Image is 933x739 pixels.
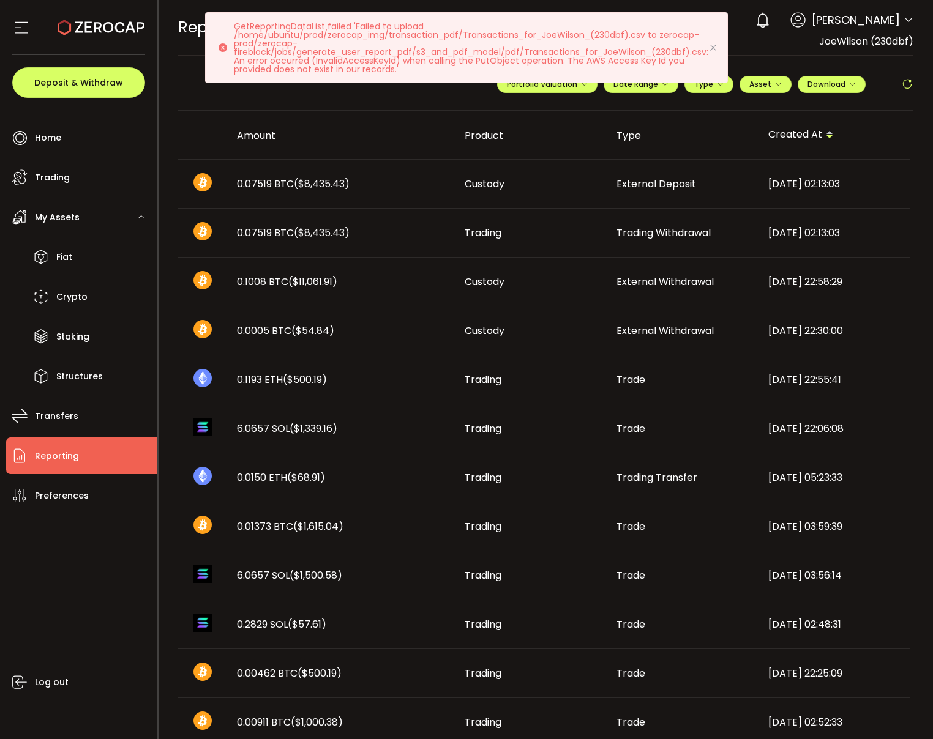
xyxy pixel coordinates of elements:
span: Staking [56,328,89,346]
span: JoeWilson (230dbf) [819,34,913,48]
div: [DATE] 22:25:09 [759,666,910,680]
button: Asset [740,76,792,93]
span: 6.0657 SOL [237,568,342,582]
span: Custody [465,177,504,191]
span: Trading [465,373,501,387]
span: Trade [616,666,645,680]
span: Trading [465,666,501,680]
span: 0.07519 BTC [237,177,350,191]
span: ($500.19) [298,666,342,680]
span: Transfers [35,407,78,425]
span: Asset [749,79,771,89]
span: ($8,435.43) [294,226,350,240]
iframe: Chat Widget [872,680,933,739]
img: btc_portfolio.svg [193,271,212,289]
span: ($57.61) [288,617,326,631]
span: My Assets [35,209,80,226]
div: [DATE] 22:58:29 [759,275,910,289]
div: Amount [227,128,455,143]
span: Reporting [35,447,79,465]
div: [DATE] 03:56:14 [759,568,910,582]
span: Trading [465,715,501,729]
span: Trade [616,519,645,533]
span: Type [694,79,724,89]
span: [PERSON_NAME] [812,12,900,28]
div: [DATE] 02:52:33 [759,715,910,729]
span: Preferences [35,487,89,505]
span: ($11,061.91) [288,275,337,289]
span: Trading Transfer [616,470,697,485]
span: Portfolio Valuation [507,79,588,89]
span: Trade [616,568,645,582]
button: Date Range [604,76,678,93]
div: Type [607,128,759,143]
div: [DATE] 22:06:08 [759,421,910,436]
span: Trade [616,421,645,436]
span: Custody [465,275,504,289]
span: Trading [465,421,501,436]
img: sol_portfolio.png [193,565,212,583]
img: sol_portfolio.png [193,418,212,436]
div: [DATE] 02:48:31 [759,617,910,631]
span: ($500.19) [283,373,327,387]
span: ($1,615.04) [293,519,343,533]
span: 6.0657 SOL [237,421,337,436]
span: ($1,339.16) [290,421,337,436]
span: 0.01373 BTC [237,519,343,533]
span: 0.1193 ETH [237,373,327,387]
span: 0.07519 BTC [237,226,350,240]
span: Date Range [613,79,669,89]
div: [DATE] 02:13:03 [759,226,910,240]
div: [DATE] 22:55:41 [759,373,910,387]
p: GetReportingDataList failed 'Failed to upload /home/ubuntu/prod/zerocap_img/transaction_pdf/Trans... [234,22,718,73]
span: Structures [56,368,103,385]
img: btc_portfolio.svg [193,516,212,534]
span: Trading [465,470,501,485]
button: Portfolio Valuation [497,76,598,93]
span: Trade [616,373,645,387]
span: Trading [465,519,501,533]
span: ($8,435.43) [294,177,350,191]
span: 0.2829 SOL [237,617,326,631]
div: [DATE] 22:30:00 [759,324,910,338]
span: Trading Withdrawal [616,226,711,240]
span: Trading [465,617,501,631]
span: 0.00462 BTC [237,666,342,680]
span: 0.00911 BTC [237,715,343,729]
span: Trading [35,169,70,187]
span: 0.1008 BTC [237,275,337,289]
span: Trading [465,568,501,582]
span: Trading [465,226,501,240]
div: [DATE] 02:13:03 [759,177,910,191]
span: Custody [465,324,504,338]
button: Type [684,76,733,93]
span: External Withdrawal [616,275,714,289]
div: [DATE] 05:23:33 [759,470,910,485]
span: ($1,000.38) [291,715,343,729]
span: Home [35,129,61,147]
button: Download [798,76,866,93]
span: ($1,500.58) [290,568,342,582]
span: ($54.84) [291,324,334,338]
button: Deposit & Withdraw [12,67,145,98]
span: External Deposit [616,177,696,191]
span: Deposit & Withdraw [34,78,123,87]
img: btc_portfolio.svg [193,222,212,240]
span: 0.0150 ETH [237,470,325,485]
div: Created At [759,125,910,146]
span: Log out [35,674,69,691]
span: ($68.91) [287,470,325,485]
img: btc_portfolio.svg [193,320,212,338]
span: Trade [616,715,645,729]
span: Download [807,79,856,89]
img: sol_portfolio.png [193,614,212,632]
span: Crypto [56,288,88,306]
span: Fiat [56,248,72,266]
img: eth_portfolio.svg [193,369,212,387]
img: eth_portfolio.svg [193,467,212,485]
span: Trade [616,617,645,631]
span: Reporting [178,17,253,38]
div: [DATE] 03:59:39 [759,519,910,533]
div: Product [455,128,607,143]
